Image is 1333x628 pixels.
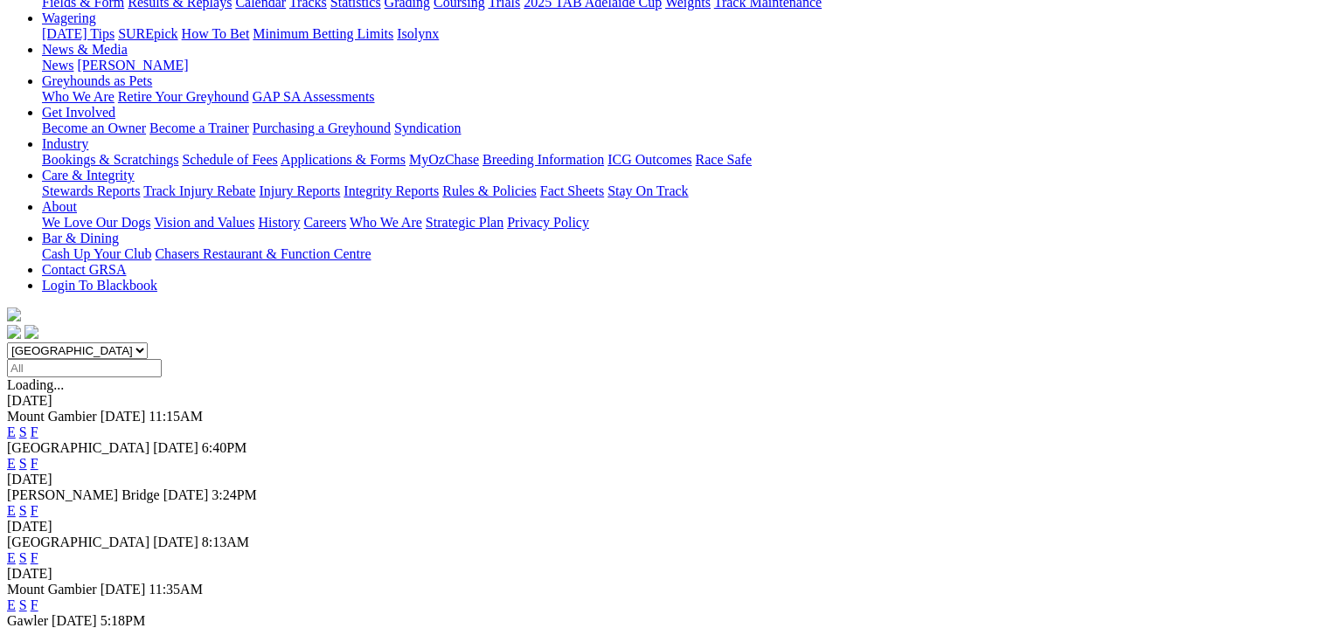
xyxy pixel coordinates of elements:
[19,456,27,471] a: S
[253,121,391,135] a: Purchasing a Greyhound
[42,152,178,167] a: Bookings & Scratchings
[259,183,340,198] a: Injury Reports
[42,215,1326,231] div: About
[149,121,249,135] a: Become a Trainer
[42,73,152,88] a: Greyhounds as Pets
[52,613,97,628] span: [DATE]
[7,440,149,455] span: [GEOGRAPHIC_DATA]
[442,183,537,198] a: Rules & Policies
[7,377,64,392] span: Loading...
[303,215,346,230] a: Careers
[258,215,300,230] a: History
[42,231,119,245] a: Bar & Dining
[42,26,115,41] a: [DATE] Tips
[7,550,16,565] a: E
[101,613,146,628] span: 5:18PM
[42,246,1326,262] div: Bar & Dining
[19,424,27,439] a: S
[7,582,97,597] span: Mount Gambier
[7,359,162,377] input: Select date
[212,487,257,502] span: 3:24PM
[695,152,751,167] a: Race Safe
[344,183,439,198] a: Integrity Reports
[42,278,157,293] a: Login To Blackbook
[31,503,38,518] a: F
[101,582,146,597] span: [DATE]
[42,262,126,277] a: Contact GRSA
[42,199,77,214] a: About
[155,246,371,261] a: Chasers Restaurant & Function Centre
[31,597,38,612] a: F
[42,152,1326,168] div: Industry
[7,597,16,612] a: E
[19,597,27,612] a: S
[7,519,1326,535] div: [DATE]
[182,26,250,41] a: How To Bet
[118,26,177,41] a: SUREpick
[42,136,88,151] a: Industry
[42,26,1326,42] div: Wagering
[202,440,247,455] span: 6:40PM
[149,582,203,597] span: 11:35AM
[7,613,48,628] span: Gawler
[7,487,160,502] span: [PERSON_NAME] Bridge
[42,58,1326,73] div: News & Media
[253,89,375,104] a: GAP SA Assessments
[607,183,688,198] a: Stay On Track
[101,409,146,424] span: [DATE]
[153,440,198,455] span: [DATE]
[42,168,135,183] a: Care & Integrity
[42,89,115,104] a: Who We Are
[483,152,604,167] a: Breeding Information
[42,89,1326,105] div: Greyhounds as Pets
[153,535,198,549] span: [DATE]
[182,152,277,167] a: Schedule of Fees
[507,215,589,230] a: Privacy Policy
[42,246,151,261] a: Cash Up Your Club
[42,121,146,135] a: Become an Owner
[7,409,97,424] span: Mount Gambier
[409,152,479,167] a: MyOzChase
[42,183,140,198] a: Stewards Reports
[7,503,16,518] a: E
[202,535,249,549] span: 8:13AM
[7,456,16,471] a: E
[42,10,96,25] a: Wagering
[394,121,461,135] a: Syndication
[31,456,38,471] a: F
[77,58,188,72] a: [PERSON_NAME]
[42,215,150,230] a: We Love Our Dogs
[397,26,439,41] a: Isolynx
[540,183,604,198] a: Fact Sheets
[7,325,21,339] img: facebook.svg
[19,503,27,518] a: S
[149,409,203,424] span: 11:15AM
[19,550,27,565] a: S
[7,393,1326,409] div: [DATE]
[253,26,393,41] a: Minimum Betting Limits
[350,215,422,230] a: Who We Are
[281,152,406,167] a: Applications & Forms
[42,105,115,120] a: Get Involved
[154,215,254,230] a: Vision and Values
[42,42,128,57] a: News & Media
[31,424,38,439] a: F
[31,550,38,565] a: F
[607,152,691,167] a: ICG Outcomes
[7,535,149,549] span: [GEOGRAPHIC_DATA]
[42,121,1326,136] div: Get Involved
[7,566,1326,582] div: [DATE]
[24,325,38,339] img: twitter.svg
[7,424,16,439] a: E
[118,89,249,104] a: Retire Your Greyhound
[7,307,21,321] img: logo-grsa-white.png
[426,215,503,230] a: Strategic Plan
[42,58,73,72] a: News
[143,183,255,198] a: Track Injury Rebate
[7,472,1326,487] div: [DATE]
[42,183,1326,199] div: Care & Integrity
[163,487,209,502] span: [DATE]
